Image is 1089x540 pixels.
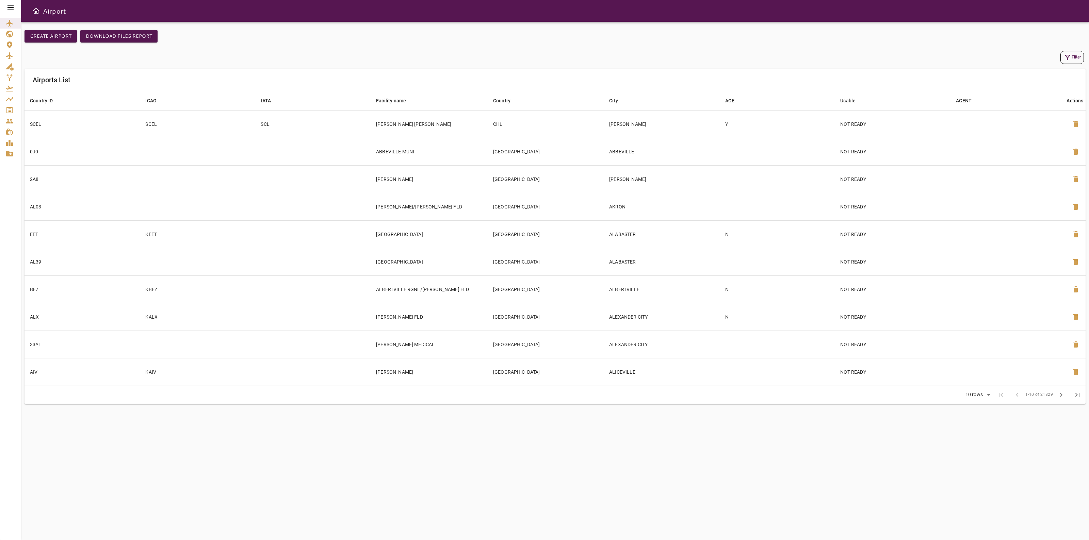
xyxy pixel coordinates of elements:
td: [PERSON_NAME] FLD [371,303,488,331]
td: BFZ [25,275,140,303]
td: [GEOGRAPHIC_DATA] [488,165,604,193]
span: Next Page [1053,387,1069,403]
td: KBFZ [140,275,255,303]
button: Delete Airport [1068,309,1084,325]
td: SCEL [25,110,140,138]
span: 1-10 of 21829 [1025,391,1053,398]
div: IATA [261,97,271,105]
td: [GEOGRAPHIC_DATA] [488,138,604,165]
div: Country [493,97,510,105]
td: AIV [25,358,140,386]
span: AOE [725,97,743,105]
span: delete [1072,203,1080,211]
td: ABBEVILLE MUNI [371,138,488,165]
td: KALX [140,303,255,331]
div: Facility name [376,97,406,105]
td: [GEOGRAPHIC_DATA] [371,220,488,248]
td: [PERSON_NAME] [371,358,488,386]
td: [PERSON_NAME] [604,110,719,138]
p: NOT READY [840,203,945,210]
td: AL39 [25,248,140,275]
p: NOT READY [840,148,945,155]
td: CHL [488,110,604,138]
div: ICAO [145,97,157,105]
button: Download Files Report [80,30,158,43]
td: ABBEVILLE [604,138,719,165]
td: ALABASTER [604,248,719,275]
span: last_page [1073,391,1082,399]
td: ALBERTVILLE RGNL/[PERSON_NAME] FLD [371,275,488,303]
td: [PERSON_NAME] [PERSON_NAME] [371,110,488,138]
td: EET [25,220,140,248]
span: delete [1072,175,1080,183]
td: [GEOGRAPHIC_DATA] [488,331,604,358]
span: Usable [840,97,864,105]
span: Country ID [30,97,62,105]
span: delete [1072,285,1080,293]
span: chevron_right [1057,391,1065,399]
span: Country [493,97,519,105]
div: 10 rows [961,390,993,400]
p: NOT READY [840,314,945,320]
button: Delete Airport [1068,281,1084,298]
td: SCL [255,110,371,138]
td: [GEOGRAPHIC_DATA] [488,248,604,275]
td: [PERSON_NAME]/[PERSON_NAME] FLD [371,193,488,220]
h6: Airport [43,5,66,16]
p: NOT READY [840,286,945,293]
td: 33AL [25,331,140,358]
td: 2A8 [25,165,140,193]
button: Open drawer [29,4,43,18]
td: ALABASTER [604,220,719,248]
td: KEET [140,220,255,248]
td: [GEOGRAPHIC_DATA] [488,220,604,248]
td: ALBERTVILLE [604,275,719,303]
button: Filter [1060,51,1084,64]
td: Y [720,110,835,138]
td: [GEOGRAPHIC_DATA] [488,193,604,220]
p: NOT READY [840,231,945,238]
span: delete [1072,313,1080,321]
span: Last Page [1069,387,1086,403]
p: NOT READY [840,121,945,128]
div: Country ID [30,97,53,105]
span: Facility name [376,97,415,105]
button: Delete Airport [1068,364,1084,380]
button: Delete Airport [1068,199,1084,215]
span: delete [1072,368,1080,376]
button: Delete Airport [1068,116,1084,132]
td: [GEOGRAPHIC_DATA] [488,358,604,386]
span: delete [1072,120,1080,128]
button: Delete Airport [1068,144,1084,160]
span: First Page [993,387,1009,403]
td: [GEOGRAPHIC_DATA] [488,275,604,303]
span: City [609,97,627,105]
td: [PERSON_NAME] MEDICAL [371,331,488,358]
td: N [720,303,835,331]
td: [GEOGRAPHIC_DATA] [488,303,604,331]
span: ICAO [145,97,165,105]
button: Create airport [25,30,77,43]
button: Delete Airport [1068,254,1084,270]
span: delete [1072,230,1080,238]
div: Usable [840,97,856,105]
p: NOT READY [840,369,945,375]
td: AKRON [604,193,719,220]
span: Previous Page [1009,387,1025,403]
td: N [720,220,835,248]
span: IATA [261,97,280,105]
p: NOT READY [840,341,945,348]
p: NOT READY [840,176,945,183]
td: 0J0 [25,138,140,165]
span: delete [1072,148,1080,156]
div: 10 rows [964,392,985,398]
div: AOE [725,97,734,105]
td: [GEOGRAPHIC_DATA] [371,248,488,275]
td: [PERSON_NAME] [604,165,719,193]
div: City [609,97,618,105]
td: SCEL [140,110,255,138]
td: AL03 [25,193,140,220]
td: N [720,275,835,303]
button: Delete Airport [1068,171,1084,187]
span: AGENT [956,97,981,105]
